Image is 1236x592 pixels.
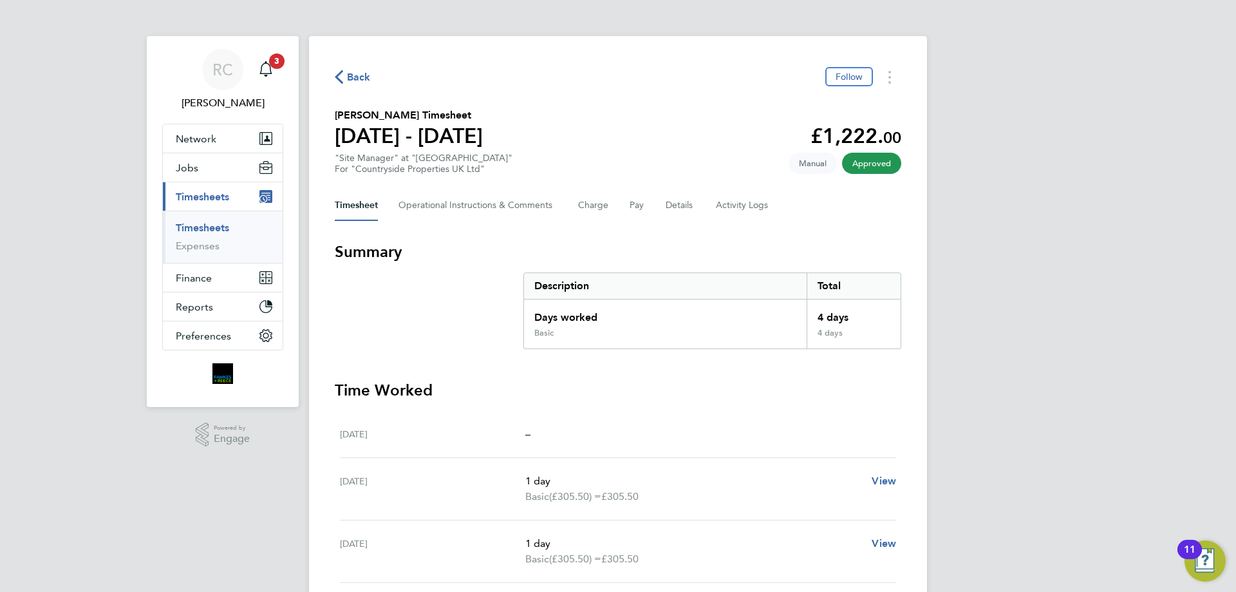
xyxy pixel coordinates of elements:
a: Timesheets [176,222,229,234]
div: Timesheets [163,211,283,263]
span: RC [212,61,233,78]
span: Powered by [214,423,250,434]
span: Jobs [176,162,198,174]
nav: Main navigation [147,36,299,407]
button: Preferences [163,321,283,350]
a: Go to home page [162,363,283,384]
button: Timesheets Menu [878,67,901,87]
span: Finance [176,272,212,284]
a: View [872,536,896,551]
div: For "Countryside Properties UK Ltd" [335,164,512,175]
h3: Time Worked [335,380,901,401]
span: 3 [269,53,285,69]
span: This timesheet has been approved. [842,153,901,174]
button: Jobs [163,153,283,182]
span: £305.50 [601,553,639,565]
span: Back [347,70,371,85]
div: Days worked [524,300,807,328]
div: [DATE] [340,473,525,504]
app-decimal: £1,222. [810,124,901,148]
span: Roselyn Coelho [162,95,283,111]
button: Finance [163,263,283,292]
div: "Site Manager" at "[GEOGRAPHIC_DATA]" [335,153,512,175]
button: Operational Instructions & Comments [398,190,557,221]
span: – [525,428,530,440]
p: 1 day [525,536,861,551]
img: bromak-logo-retina.png [212,363,233,384]
a: View [872,473,896,489]
div: 11 [1184,549,1195,566]
div: [DATE] [340,536,525,567]
button: Reports [163,292,283,321]
a: Powered byEngage [196,423,250,447]
div: Description [524,273,807,299]
button: Timesheet [335,190,378,221]
h2: [PERSON_NAME] Timesheet [335,108,483,123]
h3: Summary [335,242,901,262]
button: Charge [578,190,609,221]
span: View [872,537,896,549]
a: RC[PERSON_NAME] [162,49,283,111]
span: Reports [176,301,213,313]
span: Follow [836,71,863,82]
span: 00 [883,128,901,147]
button: Timesheets [163,182,283,211]
span: Timesheets [176,191,229,203]
h1: [DATE] - [DATE] [335,123,483,149]
span: Basic [525,551,549,567]
div: Total [807,273,901,299]
button: Open Resource Center, 11 new notifications [1184,540,1226,582]
span: (£305.50) = [549,553,601,565]
a: Expenses [176,240,220,252]
span: This timesheet was manually created. [789,153,837,174]
button: Network [163,124,283,153]
span: Network [176,133,216,145]
div: 4 days [807,300,901,328]
div: [DATE] [340,426,525,442]
span: (£305.50) = [549,490,601,502]
p: 1 day [525,473,861,489]
button: Details [666,190,695,221]
span: Engage [214,434,250,444]
div: Basic [534,328,554,338]
a: 3 [253,49,279,90]
span: View [872,475,896,487]
span: Preferences [176,330,231,342]
button: Activity Logs [716,190,770,221]
div: 4 days [807,328,901,349]
div: Summary [523,272,901,349]
span: £305.50 [601,490,639,502]
span: Basic [525,489,549,504]
button: Back [335,69,371,85]
button: Pay [630,190,645,221]
button: Follow [825,67,873,86]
